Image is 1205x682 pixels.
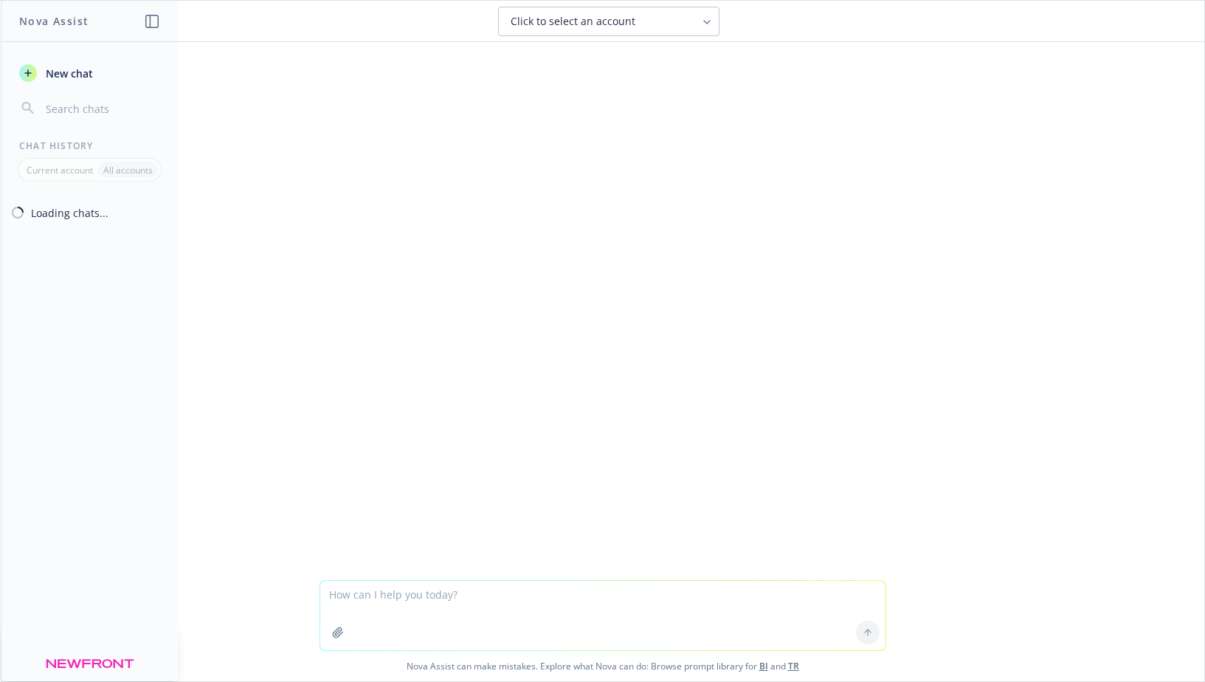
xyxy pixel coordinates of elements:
[43,98,160,119] input: Search chats
[1,139,178,152] div: Chat History
[19,13,89,29] h1: Nova Assist
[759,660,768,672] a: BI
[103,164,153,176] p: All accounts
[13,60,166,86] button: New chat
[498,7,719,36] button: Click to select an account
[1,199,178,226] button: Loading chats...
[788,660,799,672] a: TR
[7,651,1198,681] span: Nova Assist can make mistakes. Explore what Nova can do: Browse prompt library for and
[43,66,93,81] span: New chat
[511,14,635,29] span: Click to select an account
[27,164,93,176] p: Current account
